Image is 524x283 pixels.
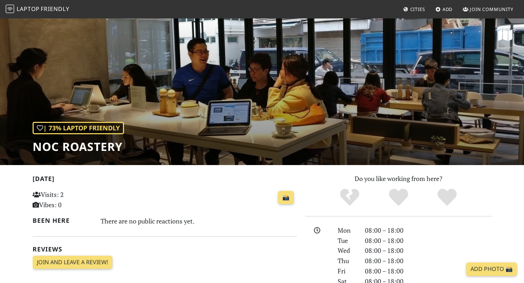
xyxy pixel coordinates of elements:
[460,3,516,16] a: Join Community
[333,256,360,266] div: Thu
[33,256,112,269] a: Join and leave a review!
[333,236,360,246] div: Tue
[361,225,496,236] div: 08:00 – 18:00
[325,188,374,207] div: No
[361,266,496,276] div: 08:00 – 18:00
[400,3,428,16] a: Cities
[6,5,14,13] img: LaptopFriendly
[278,191,294,204] a: 📸
[6,3,69,16] a: LaptopFriendly LaptopFriendly
[470,6,513,12] span: Join Community
[410,6,425,12] span: Cities
[17,5,40,13] span: Laptop
[33,217,92,224] h2: Been here
[33,175,297,185] h2: [DATE]
[33,245,297,253] h2: Reviews
[305,174,492,184] p: Do you like working from here?
[423,188,472,207] div: Definitely!
[361,256,496,266] div: 08:00 – 18:00
[33,140,124,153] h1: NOC Roastery
[333,225,360,236] div: Mon
[333,266,360,276] div: Fri
[374,188,423,207] div: Yes
[41,5,69,13] span: Friendly
[443,6,453,12] span: Add
[101,215,297,227] div: There are no public reactions yet.
[433,3,456,16] a: Add
[333,245,360,256] div: Wed
[33,189,115,210] p: Visits: 2 Vibes: 0
[361,245,496,256] div: 08:00 – 18:00
[466,262,517,276] a: Add Photo 📸
[33,122,124,134] div: | 73% Laptop Friendly
[361,236,496,246] div: 08:00 – 18:00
